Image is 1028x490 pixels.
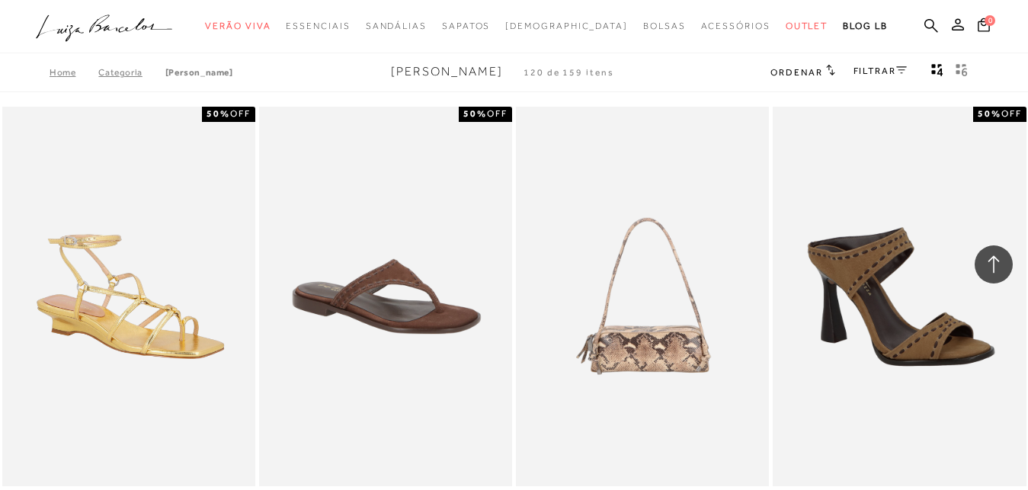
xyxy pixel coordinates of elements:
[261,109,511,484] img: SANDÁLIA DE DEDO EM CAMURÇA CAFÉ COM PESPONTO DECORATIVO
[973,17,994,37] button: 0
[1001,108,1022,119] span: OFF
[442,21,490,31] span: Sapatos
[701,21,770,31] span: Acessórios
[786,21,828,31] span: Outlet
[286,12,350,40] a: categoryNavScreenReaderText
[463,108,487,119] strong: 50%
[230,108,251,119] span: OFF
[165,67,233,78] a: [PERSON_NAME]
[366,12,427,40] a: categoryNavScreenReaderText
[207,108,230,119] strong: 50%
[50,67,98,78] a: Home
[843,12,887,40] a: BLOG LB
[701,12,770,40] a: categoryNavScreenReaderText
[774,109,1024,484] img: MULE DE SALTO FLARE ALTO EM CAMURÇA BEGE ARGILA COM PESPONTO EM COURO
[517,109,767,484] a: BOLSA MÉDIA EM COBRA BEGE MINIMALISTA BOLSA MÉDIA EM COBRA BEGE MINIMALISTA
[98,67,165,78] a: Categoria
[951,62,972,82] button: gridText6Desc
[205,21,271,31] span: Verão Viva
[261,109,511,484] a: SANDÁLIA DE DEDO EM CAMURÇA CAFÉ COM PESPONTO DECORATIVO SANDÁLIA DE DEDO EM CAMURÇA CAFÉ COM PES...
[774,109,1024,484] a: MULE DE SALTO FLARE ALTO EM CAMURÇA BEGE ARGILA COM PESPONTO EM COURO MULE DE SALTO FLARE ALTO EM...
[205,12,271,40] a: categoryNavScreenReaderText
[391,65,503,78] span: [PERSON_NAME]
[770,67,822,78] span: Ordenar
[4,109,254,484] a: SANDÁLIA ANABELA EM METALIZADO DOURADO COM ARGOLAS SANDÁLIA ANABELA EM METALIZADO DOURADO COM ARG...
[505,21,628,31] span: [DEMOGRAPHIC_DATA]
[366,21,427,31] span: Sandálias
[524,67,614,78] span: 120 de 159 itens
[286,21,350,31] span: Essenciais
[985,15,995,26] span: 0
[487,108,508,119] span: OFF
[517,109,767,484] img: BOLSA MÉDIA EM COBRA BEGE MINIMALISTA
[927,62,948,82] button: Mostrar 4 produtos por linha
[786,12,828,40] a: categoryNavScreenReaderText
[643,21,686,31] span: Bolsas
[843,21,887,31] span: BLOG LB
[4,109,254,484] img: SANDÁLIA ANABELA EM METALIZADO DOURADO COM ARGOLAS
[442,12,490,40] a: categoryNavScreenReaderText
[643,12,686,40] a: categoryNavScreenReaderText
[853,66,907,76] a: FILTRAR
[505,12,628,40] a: noSubCategoriesText
[978,108,1001,119] strong: 50%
